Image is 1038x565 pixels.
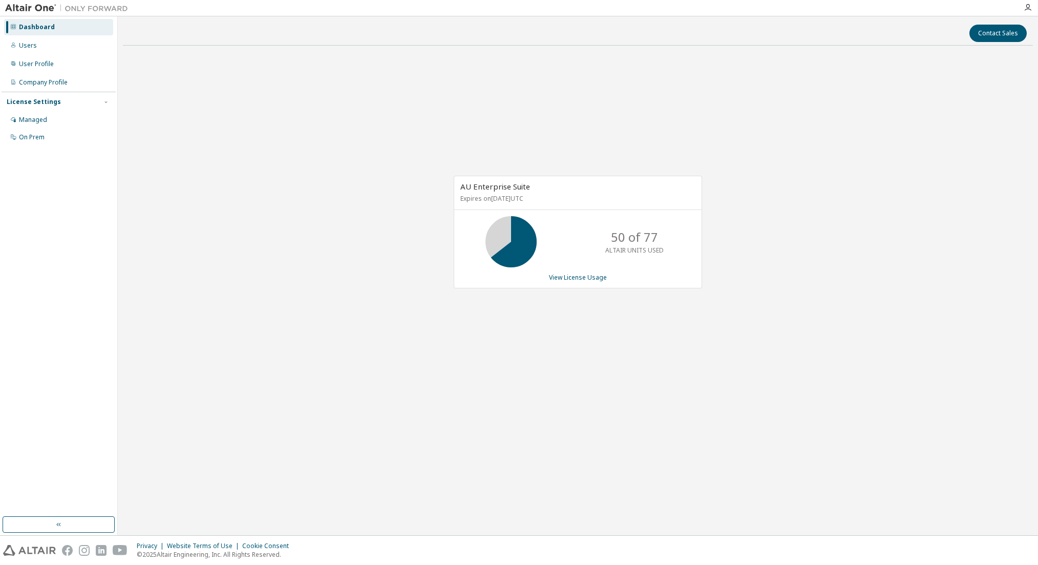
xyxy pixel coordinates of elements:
[137,542,167,550] div: Privacy
[167,542,242,550] div: Website Terms of Use
[79,545,90,556] img: instagram.svg
[19,23,55,31] div: Dashboard
[19,133,45,141] div: On Prem
[19,78,68,87] div: Company Profile
[19,116,47,124] div: Managed
[7,98,61,106] div: License Settings
[19,60,54,68] div: User Profile
[5,3,133,13] img: Altair One
[460,181,530,192] span: AU Enterprise Suite
[549,273,607,282] a: View License Usage
[3,545,56,556] img: altair_logo.svg
[113,545,128,556] img: youtube.svg
[137,550,295,559] p: © 2025 Altair Engineering, Inc. All Rights Reserved.
[96,545,107,556] img: linkedin.svg
[969,25,1027,42] button: Contact Sales
[460,194,693,203] p: Expires on [DATE] UTC
[242,542,295,550] div: Cookie Consent
[62,545,73,556] img: facebook.svg
[611,228,658,246] p: 50 of 77
[605,246,664,255] p: ALTAIR UNITS USED
[19,41,37,50] div: Users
